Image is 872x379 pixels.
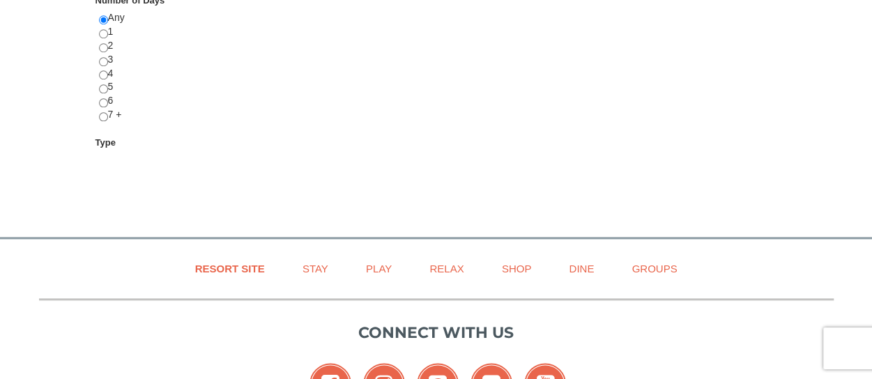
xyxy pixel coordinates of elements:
strong: Type [95,137,116,148]
a: Groups [614,253,694,284]
a: Shop [484,253,549,284]
p: Connect with us [39,321,834,344]
a: Stay [285,253,346,284]
a: Resort Site [178,253,282,284]
a: Play [349,253,409,284]
a: Dine [551,253,611,284]
div: Any 1 2 3 4 5 6 7 + [99,11,254,136]
a: Relax [412,253,481,284]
